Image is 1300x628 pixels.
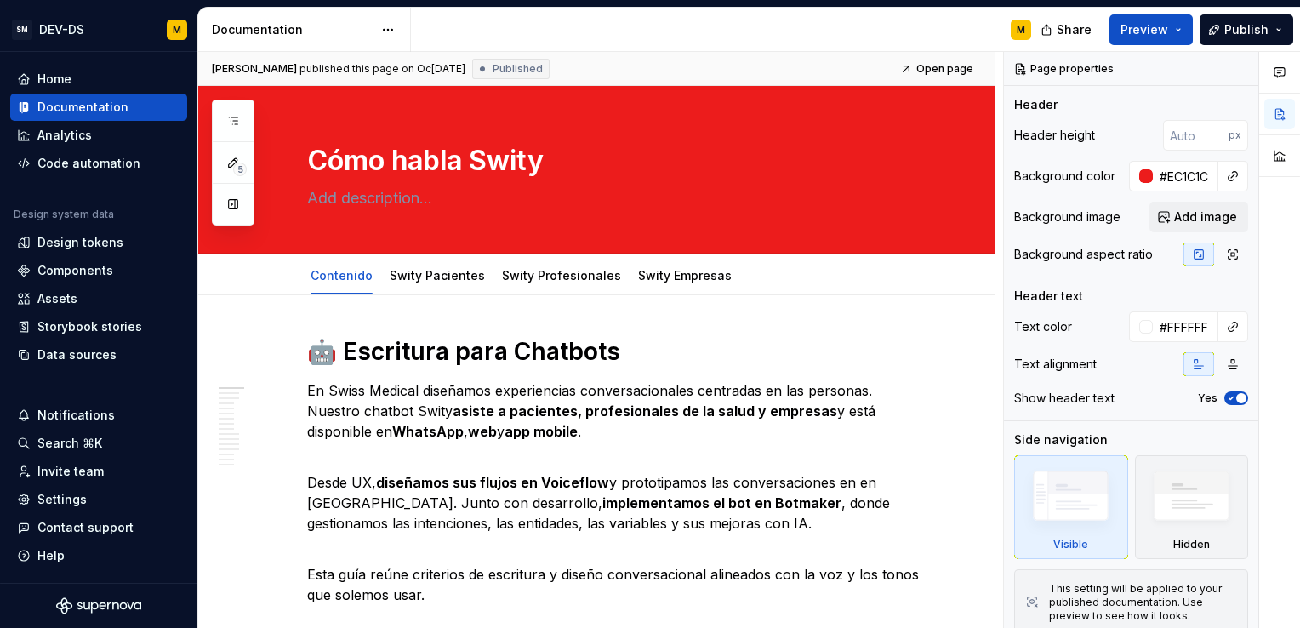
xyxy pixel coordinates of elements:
[1163,120,1229,151] input: Auto
[37,491,87,508] div: Settings
[10,341,187,368] a: Data sources
[1174,208,1237,226] span: Add image
[10,542,187,569] button: Help
[307,336,927,367] h1: 🤖 Escritura para Chatbots
[56,597,141,614] svg: Supernova Logo
[1153,161,1218,191] input: Auto
[10,486,187,513] a: Settings
[37,290,77,307] div: Assets
[1014,127,1095,144] div: Header height
[1014,318,1072,335] div: Text color
[1014,288,1083,305] div: Header text
[1229,128,1241,142] p: px
[10,94,187,121] a: Documentation
[1014,208,1120,226] div: Background image
[37,318,142,335] div: Storybook stories
[10,285,187,312] a: Assets
[638,268,732,283] a: Swity Empresas
[37,519,134,536] div: Contact support
[383,257,492,293] div: Swity Pacientes
[3,11,194,48] button: SMDEV-DSM
[392,423,464,440] strong: WhatsApp
[10,257,187,284] a: Components
[1014,455,1128,559] div: Visible
[39,21,84,38] div: DEV-DS
[505,423,578,440] strong: app mobile
[1017,23,1025,37] div: M
[37,407,115,424] div: Notifications
[304,140,923,181] textarea: Cómo habla Swity
[37,435,102,452] div: Search ⌘K
[299,62,465,76] div: published this page on Oc[DATE]
[10,229,187,256] a: Design tokens
[37,346,117,363] div: Data sources
[37,463,104,480] div: Invite team
[10,514,187,541] button: Contact support
[37,262,113,279] div: Components
[37,234,123,251] div: Design tokens
[307,380,927,442] p: En Swiss Medical diseñamos experiencias conversacionales centradas en las personas. Nuestro chatb...
[1049,582,1237,623] div: This setting will be applied to your published documentation. Use preview to see how it looks.
[493,62,543,76] span: Published
[1057,21,1092,38] span: Share
[1135,455,1249,559] div: Hidden
[1198,391,1217,405] label: Yes
[10,122,187,149] a: Analytics
[10,402,187,429] button: Notifications
[37,127,92,144] div: Analytics
[1014,431,1108,448] div: Side navigation
[1200,14,1293,45] button: Publish
[311,268,373,283] a: Contenido
[212,62,297,76] span: [PERSON_NAME]
[37,155,140,172] div: Code automation
[390,268,485,283] a: Swity Pacientes
[307,452,927,534] p: Desde UX, y prototipamos las conversaciones en en [GEOGRAPHIC_DATA]. Junto con desarrollo, , dond...
[468,423,497,440] strong: web
[1149,202,1248,232] button: Add image
[1014,390,1115,407] div: Show header text
[895,57,981,81] a: Open page
[453,402,837,420] strong: asiste a pacientes, profesionales de la salud y empresas
[1120,21,1168,38] span: Preview
[37,71,71,88] div: Home
[37,547,65,564] div: Help
[10,66,187,93] a: Home
[631,257,738,293] div: Swity Empresas
[916,62,973,76] span: Open page
[212,21,373,38] div: Documentation
[12,20,32,40] div: SM
[1109,14,1193,45] button: Preview
[304,257,379,293] div: Contenido
[1053,538,1088,551] div: Visible
[495,257,628,293] div: Swity Profesionales
[10,430,187,457] button: Search ⌘K
[1014,168,1115,185] div: Background color
[10,313,187,340] a: Storybook stories
[1173,538,1210,551] div: Hidden
[14,208,114,221] div: Design system data
[1014,356,1097,373] div: Text alignment
[10,150,187,177] a: Code automation
[376,474,609,491] strong: diseñamos sus flujos en Voiceflow
[1014,96,1058,113] div: Header
[233,163,247,176] span: 5
[307,544,927,605] p: Esta guía reúne criterios de escritura y diseño conversacional alineados con la voz y los tonos q...
[1153,311,1218,342] input: Auto
[1014,246,1153,263] div: Background aspect ratio
[173,23,181,37] div: M
[502,268,621,283] a: Swity Profesionales
[1224,21,1269,38] span: Publish
[1032,14,1103,45] button: Share
[37,99,128,116] div: Documentation
[10,458,187,485] a: Invite team
[602,494,841,511] strong: implementamos el bot en Botmaker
